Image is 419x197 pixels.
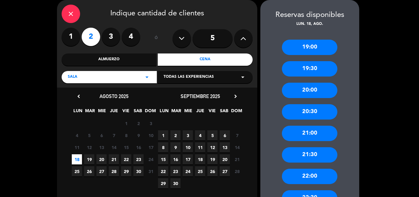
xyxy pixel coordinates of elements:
[219,107,229,117] span: SAB
[282,61,337,77] div: 19:30
[260,9,359,21] div: Reservas disponibles
[102,28,120,46] label: 3
[220,130,230,140] span: 6
[84,154,94,164] span: 19
[109,154,119,164] span: 21
[158,166,168,176] span: 22
[158,178,168,188] span: 29
[231,107,241,117] span: DOM
[282,83,337,98] div: 20:00
[183,107,193,117] span: MIE
[207,142,218,152] span: 12
[183,130,193,140] span: 3
[67,10,75,18] i: close
[195,107,205,117] span: JUE
[133,166,144,176] span: 30
[146,154,156,164] span: 24
[143,73,151,81] i: arrow_drop_down
[109,130,119,140] span: 7
[282,104,337,120] div: 20:30
[232,154,242,164] span: 21
[282,126,337,141] div: 21:00
[96,166,107,176] span: 27
[109,107,119,117] span: JUE
[220,142,230,152] span: 13
[195,154,205,164] span: 18
[62,5,253,23] div: Indique cantidad de clientes
[82,28,100,46] label: 2
[75,93,82,100] i: chevron_left
[84,130,94,140] span: 5
[232,166,242,176] span: 28
[220,154,230,164] span: 20
[146,28,166,49] div: ó
[133,118,144,128] span: 2
[220,166,230,176] span: 27
[121,154,131,164] span: 22
[73,107,83,117] span: LUN
[72,166,82,176] span: 25
[146,142,156,152] span: 17
[133,142,144,152] span: 16
[158,154,168,164] span: 15
[133,107,143,117] span: SAB
[133,130,144,140] span: 9
[195,142,205,152] span: 11
[72,154,82,164] span: 18
[85,107,95,117] span: MAR
[282,147,337,163] div: 21:30
[282,169,337,184] div: 22:00
[146,130,156,140] span: 10
[121,118,131,128] span: 1
[121,166,131,176] span: 29
[84,142,94,152] span: 12
[109,166,119,176] span: 28
[62,53,157,66] div: Almuerzo
[170,178,181,188] span: 30
[146,166,156,176] span: 31
[146,118,156,128] span: 3
[68,74,77,80] span: SALA
[232,130,242,140] span: 7
[170,166,181,176] span: 23
[170,142,181,152] span: 9
[282,40,337,55] div: 19:00
[96,142,107,152] span: 13
[170,130,181,140] span: 2
[158,142,168,152] span: 8
[121,130,131,140] span: 8
[164,74,214,80] span: Todas las experiencias
[96,130,107,140] span: 6
[195,130,205,140] span: 4
[207,107,217,117] span: VIE
[170,154,181,164] span: 16
[133,154,144,164] span: 23
[158,53,253,66] div: Cena
[260,21,359,27] div: lun. 18, ago.
[183,154,193,164] span: 17
[181,93,220,99] span: septiembre 2025
[72,130,82,140] span: 4
[109,142,119,152] span: 14
[207,154,218,164] span: 19
[159,107,169,117] span: LUN
[84,166,94,176] span: 26
[207,166,218,176] span: 26
[121,142,131,152] span: 15
[183,166,193,176] span: 24
[232,93,239,100] i: chevron_right
[232,142,242,152] span: 14
[122,28,140,46] label: 4
[96,154,107,164] span: 20
[100,93,128,99] span: agosto 2025
[239,73,246,81] i: arrow_drop_down
[62,28,80,46] label: 1
[145,107,155,117] span: DOM
[97,107,107,117] span: MIE
[158,130,168,140] span: 1
[171,107,181,117] span: MAR
[207,130,218,140] span: 5
[121,107,131,117] span: VIE
[195,166,205,176] span: 25
[183,142,193,152] span: 10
